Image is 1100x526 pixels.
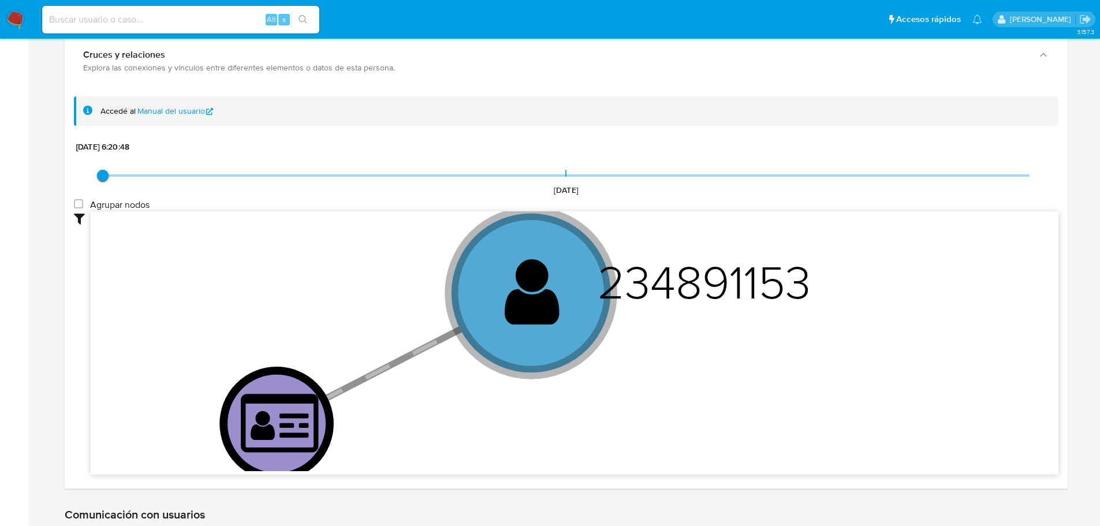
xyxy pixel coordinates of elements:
span: [DATE] 6:20:48 [76,141,129,152]
a: Manual del usuario [137,106,214,117]
b: Cruces y relaciones [83,48,165,61]
span: Agrupar nodos [90,199,150,211]
h1: Comunicación con usuarios [65,508,1068,522]
span: Accesos rápidos [896,13,961,25]
span: Alt [267,14,276,25]
a: Salir [1079,13,1091,25]
text:  [505,255,560,331]
p: marianathalie.grajeda@mercadolibre.com.mx [1010,14,1075,25]
div: Explora las conexiones y vínculos entre diferentes elementos o datos de esta persona. [83,62,1026,73]
span: [DATE] [554,184,579,196]
span: 3.157.3 [1077,27,1094,36]
button: Cruces y relacionesExplora las conexiones y vínculos entre diferentes elementos o datos de esta p... [65,35,1068,87]
button: search-icon [291,12,315,28]
span: Accedé al [100,106,136,117]
input: Buscar usuario o caso... [42,12,319,27]
text:  [241,390,319,458]
a: Notificaciones [972,14,982,24]
span: s [282,14,286,25]
input: Agrupar nodos [74,199,83,208]
text: 234891153 [598,248,811,315]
